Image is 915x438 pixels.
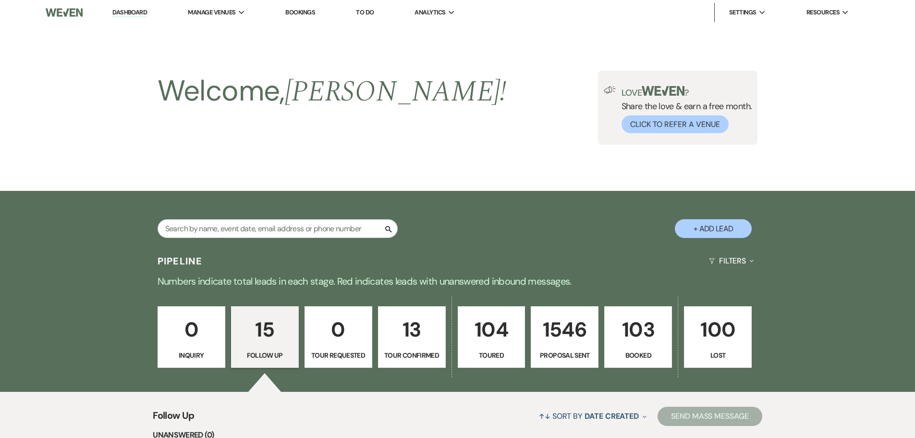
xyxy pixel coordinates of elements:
p: Toured [464,350,519,361]
img: Weven Logo [46,2,82,23]
p: Proposal Sent [537,350,592,361]
a: Dashboard [112,8,147,17]
div: Share the love & earn a free month. [616,86,752,133]
button: Send Mass Message [658,407,762,426]
span: Manage Venues [188,8,235,17]
a: 13Tour Confirmed [378,306,446,368]
p: Follow Up [237,350,293,361]
a: 0Inquiry [158,306,225,368]
button: Sort By Date Created [535,403,650,429]
a: 15Follow Up [231,306,299,368]
span: Date Created [585,411,639,421]
img: loud-speaker-illustration.svg [604,86,616,94]
a: Bookings [285,8,315,16]
p: Numbers indicate total leads in each stage. Red indicates leads with unanswered inbound messages. [112,274,804,289]
p: 1546 [537,313,592,346]
span: Settings [729,8,756,17]
span: Analytics [415,8,445,17]
button: + Add Lead [675,219,752,238]
a: 104Toured [458,306,525,368]
p: 0 [311,313,366,346]
p: 13 [384,313,439,346]
h3: Pipeline [158,254,203,268]
span: [PERSON_NAME] ! [285,70,507,114]
a: To Do [356,8,374,16]
span: ↑↓ [539,411,550,421]
p: Tour Requested [311,350,366,361]
a: 100Lost [684,306,752,368]
img: weven-logo-green.svg [642,86,684,96]
p: 15 [237,313,293,346]
p: Love ? [622,86,752,97]
button: Filters [705,248,757,274]
p: Tour Confirmed [384,350,439,361]
p: Inquiry [164,350,219,361]
a: 103Booked [604,306,672,368]
p: Lost [690,350,745,361]
span: Follow Up [153,408,194,429]
p: 104 [464,313,519,346]
a: 0Tour Requested [305,306,372,368]
button: Click to Refer a Venue [622,115,729,133]
p: Booked [610,350,666,361]
p: 0 [164,313,219,346]
p: 100 [690,313,745,346]
p: 103 [610,313,666,346]
a: 1546Proposal Sent [531,306,598,368]
span: Resources [806,8,840,17]
h2: Welcome, [158,71,507,112]
input: Search by name, event date, email address or phone number [158,219,398,238]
